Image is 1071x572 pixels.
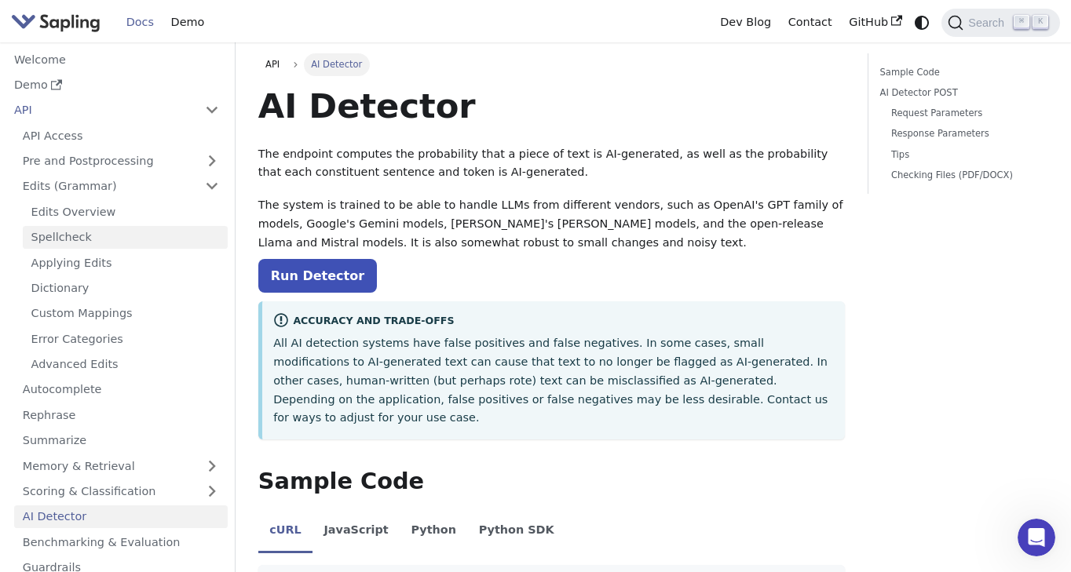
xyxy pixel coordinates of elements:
[23,200,228,223] a: Edits Overview
[963,16,1014,29] span: Search
[5,74,228,97] a: Demo
[196,99,228,122] button: Collapse sidebar category 'API'
[911,11,934,34] button: Switch between dark and light mode (currently system mode)
[258,53,287,75] a: API
[400,510,467,554] li: Python
[14,175,228,198] a: Edits (Grammar)
[467,510,565,554] li: Python SDK
[258,196,846,252] p: The system is trained to be able to handle LLMs from different vendors, such as OpenAI's GPT fami...
[258,53,846,75] nav: Breadcrumbs
[118,10,163,35] a: Docs
[891,126,1037,141] a: Response Parameters
[891,168,1037,183] a: Checking Files (PDF/DOCX)
[14,530,228,553] a: Benchmarking & Evaluation
[258,468,846,496] h2: Sample Code
[780,10,841,35] a: Contact
[14,505,228,528] a: AI Detector
[258,259,377,293] a: Run Detector
[1014,15,1029,29] kbd: ⌘
[941,9,1059,37] button: Search (Command+K)
[14,150,228,173] a: Pre and Postprocessing
[11,11,106,34] a: Sapling.ai
[258,85,846,127] h1: AI Detector
[1033,15,1048,29] kbd: K
[14,403,228,426] a: Rephrase
[304,53,370,75] span: AI Detector
[14,454,228,477] a: Memory & Retrieval
[880,65,1043,80] a: Sample Code
[258,145,846,183] p: The endpoint computes the probability that a piece of text is AI-generated, as well as the probab...
[891,148,1037,162] a: Tips
[23,251,228,274] a: Applying Edits
[258,510,313,554] li: cURL
[163,10,213,35] a: Demo
[273,312,834,331] div: Accuracy and Trade-offs
[5,48,228,71] a: Welcome
[840,10,910,35] a: GitHub
[11,11,101,34] img: Sapling.ai
[23,277,228,300] a: Dictionary
[23,226,228,249] a: Spellcheck
[14,480,228,503] a: Scoring & Classification
[23,327,228,350] a: Error Categories
[1018,519,1055,556] iframe: Intercom live chat
[711,10,779,35] a: Dev Blog
[273,334,834,428] p: All AI detection systems have false positives and false negatives. In some cases, small modificat...
[313,510,400,554] li: JavaScript
[23,302,228,325] a: Custom Mappings
[23,353,228,376] a: Advanced Edits
[14,378,228,401] a: Autocomplete
[891,106,1037,121] a: Request Parameters
[5,99,196,122] a: API
[265,59,280,70] span: API
[14,429,228,452] a: Summarize
[880,86,1043,100] a: AI Detector POST
[14,124,228,147] a: API Access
